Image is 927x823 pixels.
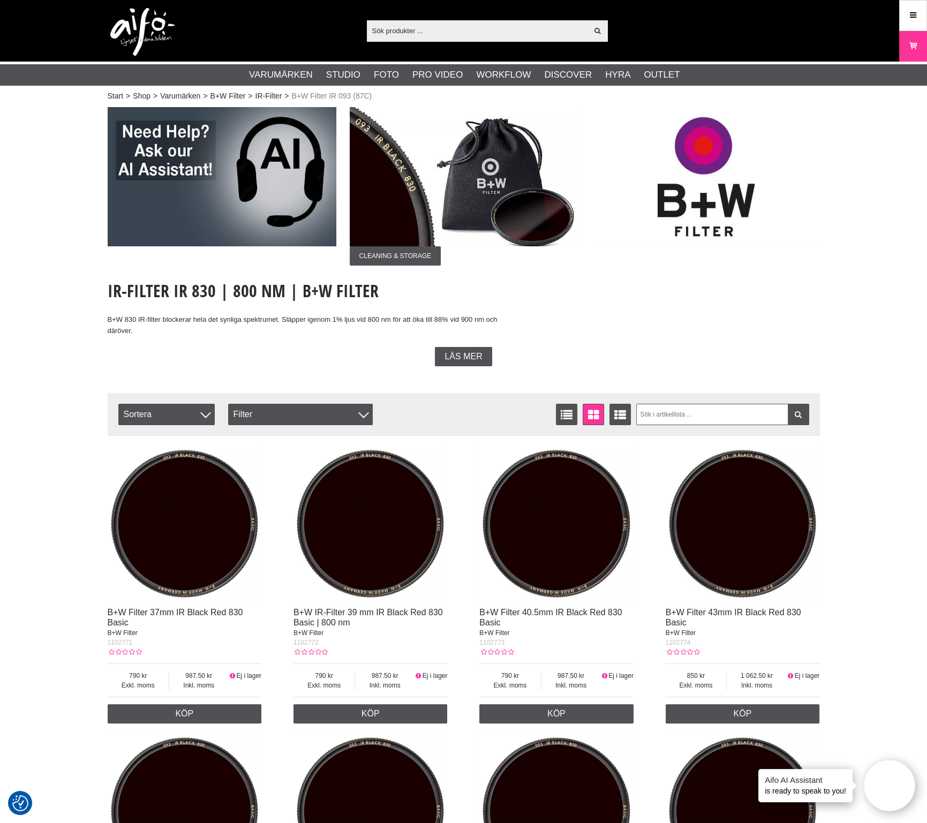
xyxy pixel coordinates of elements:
a: B+W Filter 43mm IR Black Red 830 Basic [666,608,801,627]
span: > [126,90,130,102]
a: B+W Filter 37mm IR Black Red 830 Basic [108,608,243,627]
i: Ej i lager [229,672,237,679]
div: is ready to speak to you! [758,769,853,802]
span: B+W Filter [293,629,323,637]
h4: Aifo AI Assistant [765,774,846,786]
img: B+W Filter 43mm IR Black Red 830 Basic [666,447,820,601]
span: 1 062.50 [727,671,787,681]
span: Ej i lager [236,672,261,679]
img: B+W Filter 37mm IR Black Red 830 Basic [108,447,262,601]
a: B+W IR-Filter 39 mm IR Black Red 830 Basic | 800 nm [293,608,443,627]
span: > [284,90,289,102]
span: 790 [293,671,355,681]
h1: IR-Filter IR 830 | 800 Nm | B+W Filter [108,279,519,303]
a: Filtrera [788,404,809,425]
span: > [248,90,252,102]
span: Exkl. moms [666,681,727,690]
a: Workflow [476,68,531,82]
a: Studio [326,68,360,82]
span: 987.50 [541,671,601,681]
span: > [203,90,207,102]
span: Sortera [118,404,215,425]
span: B+W Filter IR 093 (87C) [291,90,372,102]
span: 987.50 [169,671,229,681]
a: Köp [479,704,634,723]
span: Ej i lager [794,672,819,679]
span: > [153,90,157,102]
a: B+W Filter 40.5mm IR Black Red 830 Basic [479,608,622,627]
a: Pro Video [412,68,463,82]
img: B+W Filter 40.5mm IR Black Red 830 Basic [479,447,634,601]
div: Kundbetyg: 0 [293,647,328,657]
span: Inkl. moms [727,681,787,690]
span: Cleaning & Storage [350,246,441,266]
span: Exkl. moms [108,681,169,690]
span: 1102772 [293,639,319,646]
span: Exkl. moms [293,681,355,690]
span: 1102773 [479,639,504,646]
a: Köp [108,704,262,723]
img: Annons:003 ban-bwf-logga.jpg [592,107,820,246]
div: Kundbetyg: 0 [108,647,142,657]
img: logo.png [110,8,175,56]
a: Shop [133,90,150,102]
span: 790 [479,671,541,681]
a: Start [108,90,124,102]
i: Ej i lager [787,672,795,679]
div: Kundbetyg: 0 [666,647,700,657]
input: Sök i artikellista ... [636,404,809,425]
a: Köp [666,704,820,723]
span: 1102771 [108,639,133,646]
a: Outlet [644,68,680,82]
div: Kundbetyg: 0 [479,647,514,657]
span: B+W Filter [108,629,138,637]
span: Inkl. moms [355,681,414,690]
i: Ej i lager [414,672,423,679]
a: Utökad listvisning [609,404,631,425]
span: Ej i lager [423,672,448,679]
span: B+W Filter [666,629,696,637]
input: Sök produkter ... [367,22,588,39]
span: 850 [666,671,727,681]
a: Varumärken [249,68,313,82]
a: Listvisning [556,404,577,425]
span: Läs mer [444,352,482,361]
a: B+W Filter [210,90,246,102]
a: Foto [374,68,399,82]
img: B+W IR-Filter 39 mm IR Black Red 830 Basic | 800 nm [293,447,448,601]
img: Annons:007 ban-elin-AIelin-eng.jpg [108,107,336,246]
a: Fönstervisning [583,404,604,425]
span: Ej i lager [608,672,634,679]
a: Köp [293,704,448,723]
div: Filter [228,404,373,425]
img: Annons:002 ban-elin-bwf-093-002.jpg [350,107,578,246]
a: IR-Filter [255,90,282,102]
img: Revisit consent button [12,795,28,811]
span: 790 [108,671,169,681]
span: 1102774 [666,639,691,646]
span: Inkl. moms [541,681,601,690]
span: 987.50 [355,671,414,681]
i: Ej i lager [600,672,608,679]
a: Annons:002 ban-elin-bwf-093-002.jpgCleaning & Storage [350,107,578,266]
a: Varumärken [160,90,200,102]
span: B+W Filter [479,629,509,637]
span: Inkl. moms [169,681,229,690]
p: B+W 830 IR-filter blockerar hela det synliga spektrumet. Släpper igenom 1% ljus vid 800 nm för at... [108,314,519,337]
a: Discover [544,68,592,82]
span: Exkl. moms [479,681,541,690]
button: Samtyckesinställningar [12,794,28,813]
a: Hyra [605,68,630,82]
